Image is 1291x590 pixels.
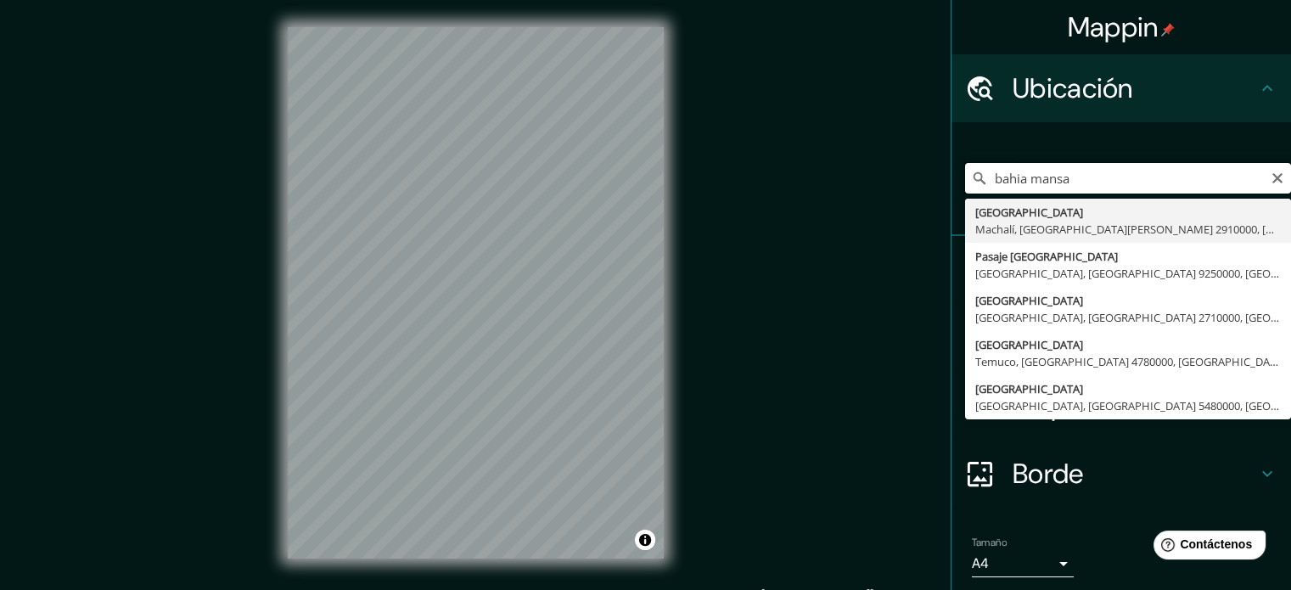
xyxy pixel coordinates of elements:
[972,536,1007,549] font: Tamaño
[975,293,1083,308] font: [GEOGRAPHIC_DATA]
[975,354,1286,369] font: Temuco, [GEOGRAPHIC_DATA] 4780000, [GEOGRAPHIC_DATA]
[951,440,1291,508] div: Borde
[951,304,1291,372] div: Estilo
[975,249,1118,264] font: Pasaje [GEOGRAPHIC_DATA]
[951,54,1291,122] div: Ubicación
[1013,70,1133,106] font: Ubicación
[1140,524,1272,571] iframe: Lanzador de widgets de ayuda
[975,337,1083,352] font: [GEOGRAPHIC_DATA]
[1068,9,1159,45] font: Mappin
[975,205,1083,220] font: [GEOGRAPHIC_DATA]
[951,236,1291,304] div: Patas
[1013,456,1084,492] font: Borde
[965,163,1291,194] input: Elige tu ciudad o zona
[951,372,1291,440] div: Disposición
[1161,23,1175,37] img: pin-icon.png
[288,27,664,559] canvas: Mapa
[1271,169,1284,185] button: Claro
[972,554,989,572] font: A4
[975,381,1083,396] font: [GEOGRAPHIC_DATA]
[635,530,655,550] button: Activar o desactivar atribución
[972,550,1074,577] div: A4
